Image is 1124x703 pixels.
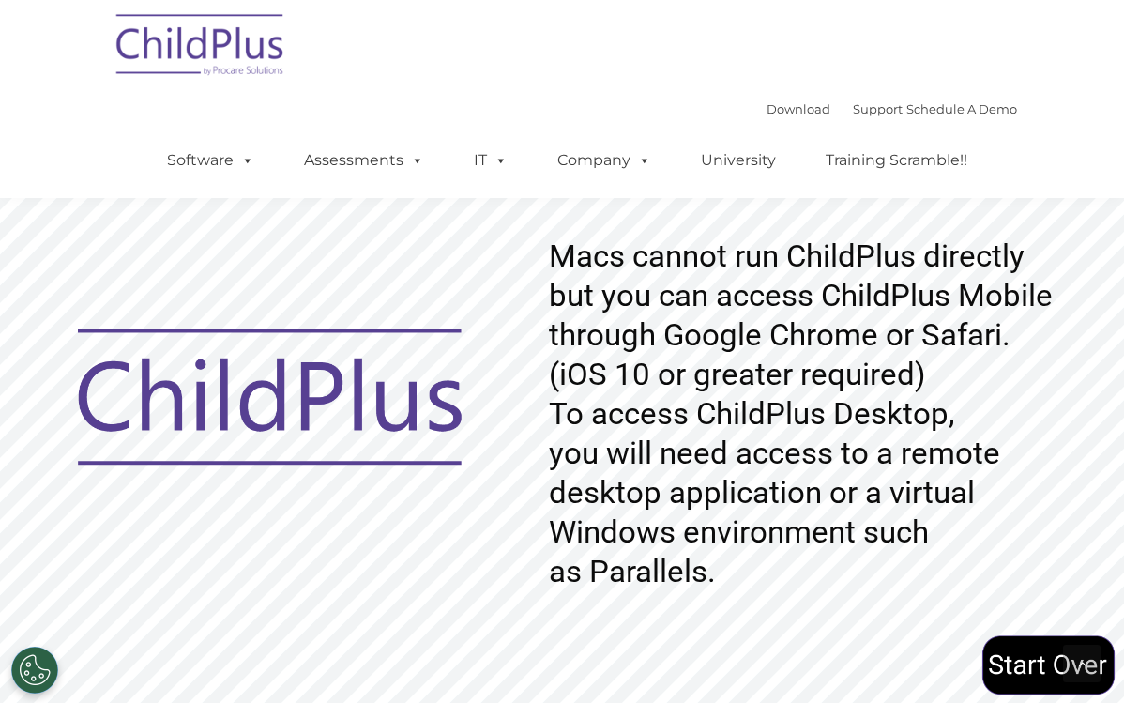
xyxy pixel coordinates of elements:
a: Software [148,142,273,179]
span: Phone number [441,186,521,200]
img: ChildPlus by Procare Solutions [107,1,295,95]
a: IT [455,142,526,179]
button: Cookies Settings [11,647,58,694]
a: University [682,142,795,179]
a: Training Scramble!! [807,142,986,179]
a: Assessments [285,142,443,179]
img: ChildPlus [60,322,478,475]
span: Last name [441,109,498,123]
a: Download [767,101,830,116]
a: Schedule A Demo [906,101,1017,116]
iframe: Chat Widget [1030,613,1124,703]
font: | [767,101,1017,116]
a: Company [539,142,670,179]
a: Support [853,101,903,116]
